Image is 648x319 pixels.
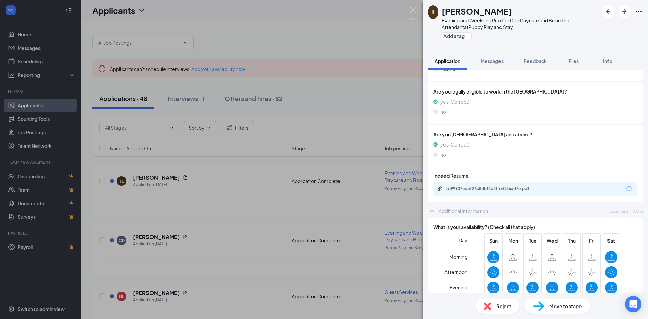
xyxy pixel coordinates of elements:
[625,185,633,193] svg: Download
[433,131,637,138] span: Are you [DEMOGRAPHIC_DATA] and above?
[631,208,643,214] span: [DATE]
[437,186,547,192] a: Paperclip1d99907ebbf26c8dbf8d5ffe4136ad7e.pdf
[526,237,539,244] span: Tue
[446,186,540,191] div: 1d99907ebbf26c8dbf8d5ffe4136ad7e.pdf
[549,302,582,310] span: Move to stage
[428,207,436,215] svg: ChevronUp
[586,237,598,244] span: Fri
[625,296,641,312] div: Open Intercom Messenger
[507,237,519,244] span: Mon
[569,58,579,64] span: Files
[524,58,547,64] span: Feedback
[442,32,472,39] button: PlusAdd a tag
[604,7,612,16] svg: ArrowLeftNew
[440,151,446,158] span: no
[602,5,614,18] button: ArrowLeftNew
[437,186,443,191] svg: Paperclip
[466,34,470,38] svg: Plus
[433,223,535,231] span: What is your availability? (Check all that apply)
[603,58,612,64] span: Info
[433,172,469,179] span: Indeed Resume
[634,7,643,16] svg: Ellipses
[431,9,435,16] div: JL
[566,237,578,244] span: Thu
[440,108,446,115] span: no
[435,58,460,64] span: Application
[609,208,629,214] span: Submitted:
[440,141,469,148] span: yes (Correct)
[618,5,630,18] button: ArrowRight
[605,237,617,244] span: Sat
[440,98,469,105] span: yes (Correct)
[442,17,599,30] div: Evening and Weekend Pup Pro Dog Daycare and Boarding Attendant at Puppy Play and Stay
[433,88,637,95] span: Are you legally eligible to work in the [GEOGRAPHIC_DATA]?
[449,251,467,263] span: Morning
[459,237,467,244] span: Day
[481,58,504,64] span: Messages
[620,7,628,16] svg: ArrowRight
[487,237,500,244] span: Sun
[546,237,558,244] span: Wed
[444,266,467,278] span: Afternoon
[439,208,488,214] div: Additional Information
[496,302,511,310] span: Reject
[442,5,512,17] h1: [PERSON_NAME]
[450,281,467,293] span: Evening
